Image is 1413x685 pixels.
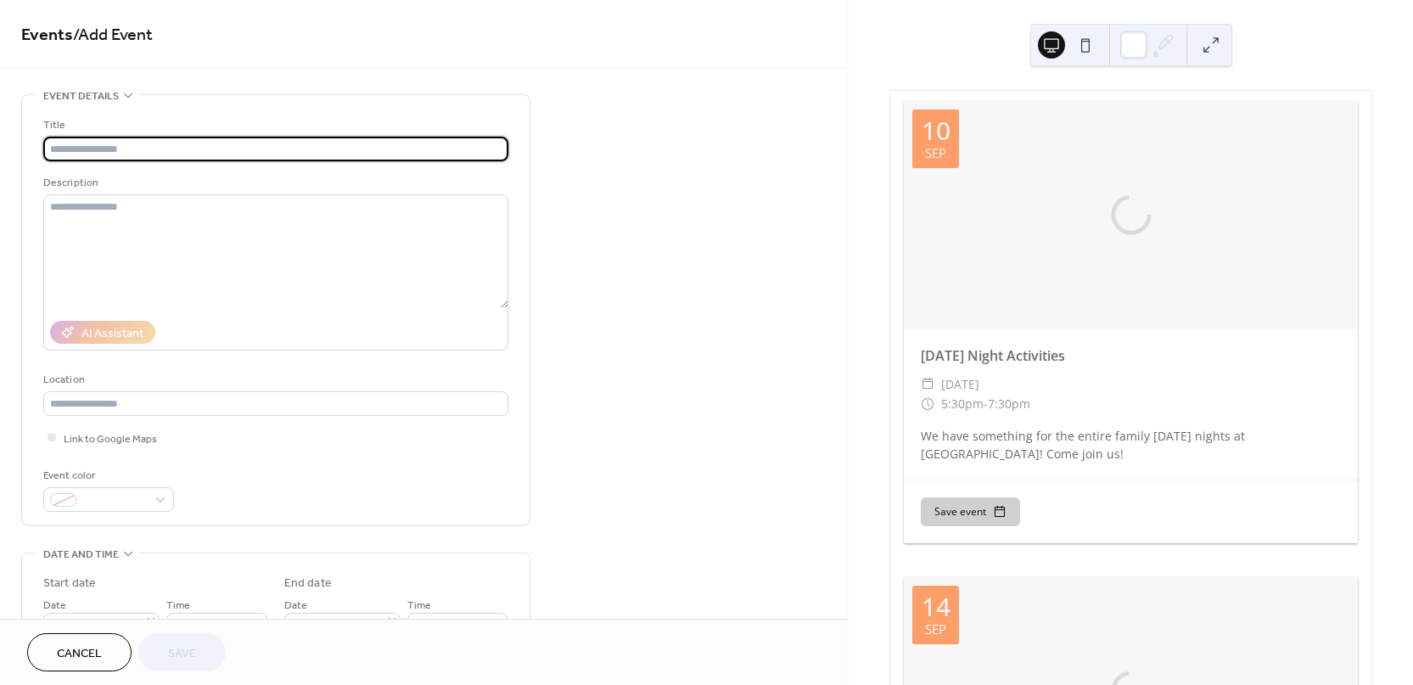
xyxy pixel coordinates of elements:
[921,497,1020,526] button: Save event
[407,597,431,615] span: Time
[988,394,1030,414] span: 7:30pm
[64,430,157,448] span: Link to Google Maps
[21,19,73,52] a: Events
[922,594,950,620] div: 14
[941,394,984,414] span: 5:30pm
[921,394,934,414] div: ​
[43,546,119,564] span: Date and time
[904,427,1358,463] div: We have something for the entire family [DATE] nights at [GEOGRAPHIC_DATA]! Come join us!
[57,645,102,663] span: Cancel
[43,116,505,134] div: Title
[921,374,934,395] div: ​
[27,633,132,671] button: Cancel
[925,623,946,636] div: Sep
[284,597,307,615] span: Date
[43,575,96,592] div: Start date
[43,467,171,485] div: Event color
[925,147,946,160] div: Sep
[922,118,950,143] div: 10
[43,87,119,105] span: Event details
[73,19,153,52] span: / Add Event
[43,174,505,192] div: Description
[43,597,66,615] span: Date
[284,575,332,592] div: End date
[941,374,979,395] span: [DATE]
[904,345,1358,366] div: [DATE] Night Activities
[984,394,988,414] span: -
[43,371,505,389] div: Location
[166,597,190,615] span: Time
